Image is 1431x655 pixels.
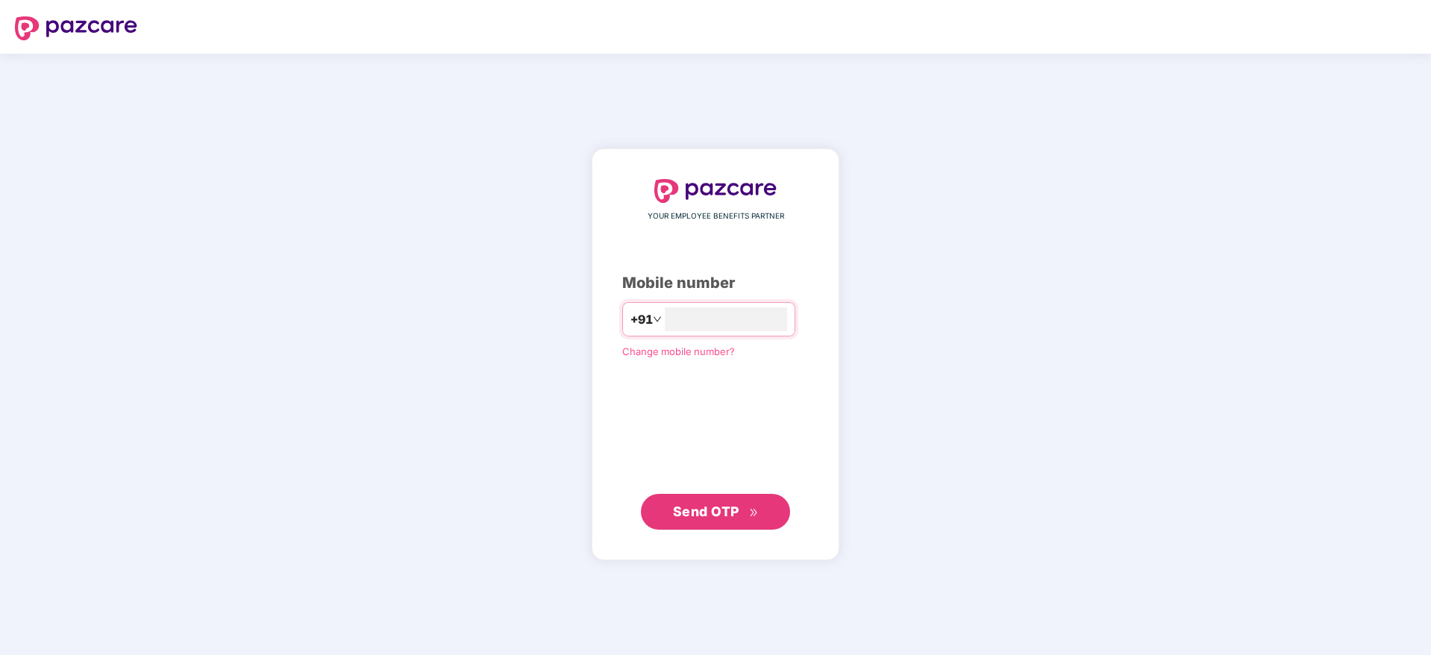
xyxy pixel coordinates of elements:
[622,345,735,357] a: Change mobile number?
[653,315,662,324] span: down
[673,504,739,519] span: Send OTP
[630,310,653,329] span: +91
[641,494,790,530] button: Send OTPdouble-right
[654,179,777,203] img: logo
[622,272,809,295] div: Mobile number
[648,210,784,222] span: YOUR EMPLOYEE BENEFITS PARTNER
[15,16,137,40] img: logo
[749,508,759,518] span: double-right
